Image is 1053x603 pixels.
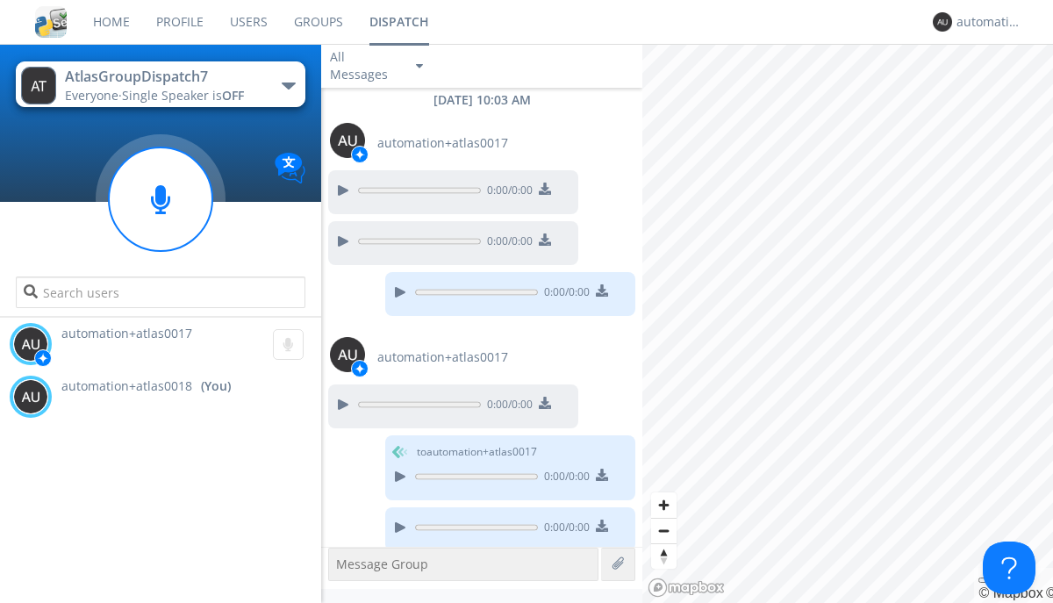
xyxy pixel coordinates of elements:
[651,544,677,569] span: Reset bearing to north
[65,67,262,87] div: AtlasGroupDispatch7
[35,6,67,38] img: cddb5a64eb264b2086981ab96f4c1ba7
[417,444,537,460] span: to automation+atlas0017
[651,492,677,518] button: Zoom in
[596,520,608,532] img: download media button
[330,123,365,158] img: 373638.png
[596,469,608,481] img: download media button
[61,325,192,341] span: automation+atlas0017
[651,518,677,543] button: Zoom out
[321,91,642,109] div: [DATE] 10:03 AM
[933,12,952,32] img: 373638.png
[377,134,508,152] span: automation+atlas0017
[222,87,244,104] span: OFF
[377,348,508,366] span: automation+atlas0017
[648,578,725,598] a: Mapbox logo
[481,183,533,202] span: 0:00 / 0:00
[481,233,533,253] span: 0:00 / 0:00
[61,377,192,395] span: automation+atlas0018
[21,67,56,104] img: 373638.png
[416,64,423,68] img: caret-down-sm.svg
[16,276,304,308] input: Search users
[65,87,262,104] div: Everyone ·
[538,284,590,304] span: 0:00 / 0:00
[275,153,305,183] img: Translation enabled
[201,377,231,395] div: (You)
[13,379,48,414] img: 373638.png
[481,397,533,416] span: 0:00 / 0:00
[330,48,400,83] div: All Messages
[538,469,590,488] span: 0:00 / 0:00
[539,233,551,246] img: download media button
[538,520,590,539] span: 0:00 / 0:00
[956,13,1022,31] div: automation+atlas0018
[13,327,48,362] img: 373638.png
[539,397,551,409] img: download media button
[978,585,1042,600] a: Mapbox
[330,337,365,372] img: 373638.png
[983,542,1035,594] iframe: Toggle Customer Support
[539,183,551,195] img: download media button
[16,61,304,107] button: AtlasGroupDispatch7Everyone·Single Speaker isOFF
[122,87,244,104] span: Single Speaker is
[596,284,608,297] img: download media button
[978,578,992,583] button: Toggle attribution
[651,543,677,569] button: Reset bearing to north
